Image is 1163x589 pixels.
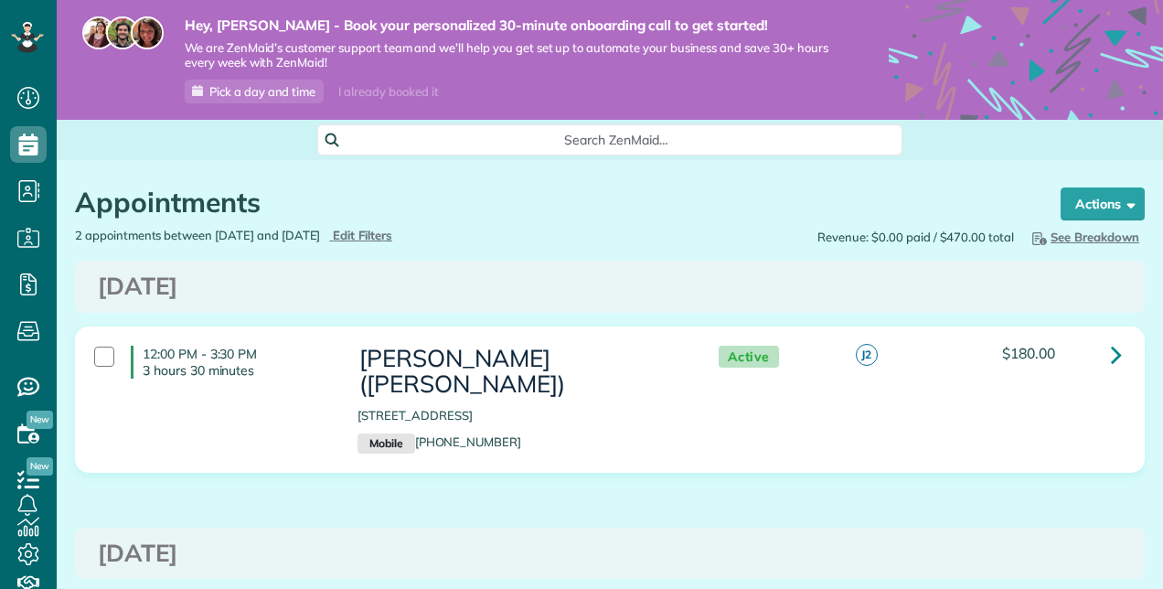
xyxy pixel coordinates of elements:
[98,541,1122,567] h3: [DATE]
[357,407,681,424] p: [STREET_ADDRESS]
[1061,187,1145,220] button: Actions
[333,228,392,242] span: Edit Filters
[61,227,610,244] div: 2 appointments between [DATE] and [DATE]
[1002,344,1055,362] span: $180.00
[75,187,1026,218] h1: Appointments
[27,457,53,476] span: New
[185,16,834,35] strong: Hey, [PERSON_NAME] - Book your personalized 30-minute onboarding call to get started!
[357,346,681,398] h3: [PERSON_NAME] ([PERSON_NAME])
[185,80,324,103] a: Pick a day and time
[856,344,878,366] span: J2
[98,273,1122,300] h3: [DATE]
[143,362,330,379] p: 3 hours 30 minutes
[131,16,164,49] img: michelle-19f622bdf1676172e81f8f8fba1fb50e276960ebfe0243fe18214015130c80e4.jpg
[1029,230,1139,244] span: See Breakdown
[357,434,414,454] small: Mobile
[719,346,779,369] span: Active
[131,346,330,379] h4: 12:00 PM - 3:30 PM
[82,16,115,49] img: maria-72a9807cf96188c08ef61303f053569d2e2a8a1cde33d635c8a3ac13582a053d.jpg
[27,411,53,429] span: New
[327,80,449,103] div: I already booked it
[357,434,521,449] a: Mobile[PHONE_NUMBER]
[106,16,139,49] img: jorge-587dff0eeaa6aab1f244e6dc62b8924c3b6ad411094392a53c71c6c4a576187d.jpg
[817,229,1014,246] span: Revenue: $0.00 paid / $470.00 total
[185,40,834,71] span: We are ZenMaid’s customer support team and we’ll help you get set up to automate your business an...
[1023,227,1145,247] button: See Breakdown
[209,84,315,99] span: Pick a day and time
[329,228,392,242] a: Edit Filters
